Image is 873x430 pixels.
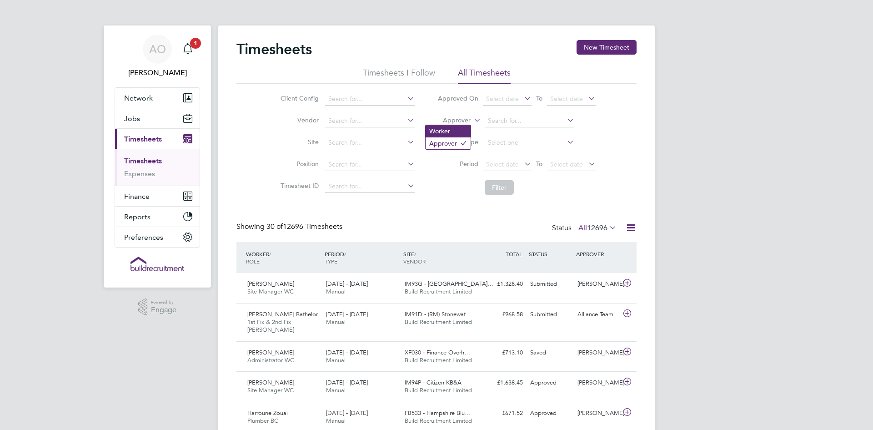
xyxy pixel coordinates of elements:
span: Build Recruitment Limited [405,356,472,364]
li: Worker [426,125,471,137]
label: Site [278,138,319,146]
span: Build Recruitment Limited [405,386,472,394]
span: Engage [151,306,176,314]
span: [PERSON_NAME] [247,349,294,356]
span: Finance [124,192,150,201]
a: Expenses [124,169,155,178]
span: VENDOR [403,258,426,265]
span: ROLE [246,258,260,265]
div: APPROVER [574,246,621,262]
div: Approved [527,406,574,421]
button: Jobs [115,108,200,128]
span: Jobs [124,114,140,123]
span: To [533,92,545,104]
label: Approver [430,116,471,125]
span: Select date [550,160,583,168]
span: [DATE] - [DATE] [326,310,368,318]
span: Build Recruitment Limited [405,288,472,295]
button: Network [115,88,200,108]
div: [PERSON_NAME] [574,375,621,390]
input: Search for... [325,180,415,193]
label: Timesheet ID [278,182,319,190]
input: Search for... [325,158,415,171]
input: Search for... [325,93,415,106]
span: [DATE] - [DATE] [326,409,368,417]
span: Powered by [151,298,176,306]
input: Select one [485,137,574,149]
span: FB533 - Hampshire Blu… [405,409,471,417]
div: Submitted [527,277,574,292]
span: IM93G - [GEOGRAPHIC_DATA]… [405,280,493,288]
span: AO [149,43,166,55]
span: Preferences [124,233,163,242]
h2: Timesheets [236,40,312,58]
div: £713.10 [479,345,527,360]
span: Plumber BC [247,417,278,425]
span: Alyssa O'brien-Ewart [115,67,200,78]
span: IM94P - Citizen KB&A [405,379,462,386]
a: 1 [179,35,197,64]
label: Period [437,160,478,168]
span: 12696 Timesheets [266,222,342,231]
span: Site Manager WC [247,386,294,394]
input: Search for... [325,115,415,127]
span: IM91D - (RM) Stonewat… [405,310,472,318]
span: Manual [326,356,346,364]
span: Harroune Zouai [247,409,288,417]
span: / [269,250,271,258]
div: Approved [527,375,574,390]
input: Search for... [485,115,574,127]
div: SITE [401,246,480,269]
span: Reports [124,212,151,221]
a: Timesheets [124,157,162,165]
div: Status [552,222,618,235]
button: Reports [115,207,200,227]
label: Client Config [278,94,319,102]
span: / [414,250,416,258]
span: TYPE [325,258,337,265]
li: Timesheets I Follow [363,67,435,84]
span: 1st Fix & 2nd Fix [PERSON_NAME] [247,318,294,334]
input: Search for... [325,137,415,149]
span: Select date [486,95,519,103]
span: [PERSON_NAME] [247,280,294,288]
div: Timesheets [115,149,200,186]
div: Showing [236,222,344,232]
span: [DATE] - [DATE] [326,349,368,356]
div: Submitted [527,307,574,322]
span: Manual [326,386,346,394]
span: Site Manager WC [247,288,294,295]
span: Timesheets [124,135,162,143]
span: [PERSON_NAME] [247,379,294,386]
label: Position [278,160,319,168]
button: Filter [485,180,514,195]
img: buildrec-logo-retina.png [130,257,184,271]
span: [DATE] - [DATE] [326,379,368,386]
button: Timesheets [115,129,200,149]
div: £968.58 [479,307,527,322]
span: TOTAL [506,250,522,258]
li: Approver [426,137,471,149]
div: £1,638.45 [479,375,527,390]
span: Select date [486,160,519,168]
label: All [578,223,617,233]
span: Build Recruitment Limited [405,318,472,326]
span: 12696 [587,223,607,233]
span: / [344,250,346,258]
span: Manual [326,417,346,425]
span: 30 of [266,222,283,231]
span: [PERSON_NAME] Bathelor [247,310,318,318]
div: [PERSON_NAME] [574,345,621,360]
span: XF030 - Finance Overh… [405,349,470,356]
a: AO[PERSON_NAME] [115,35,200,78]
div: Saved [527,345,574,360]
span: Build Recruitment Limited [405,417,472,425]
span: Manual [326,288,346,295]
a: Go to home page [115,257,200,271]
button: Finance [115,186,200,206]
div: Alliance Team [574,307,621,322]
label: Vendor [278,116,319,124]
span: 1 [190,38,201,49]
a: Powered byEngage [138,298,177,316]
label: Approved On [437,94,478,102]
